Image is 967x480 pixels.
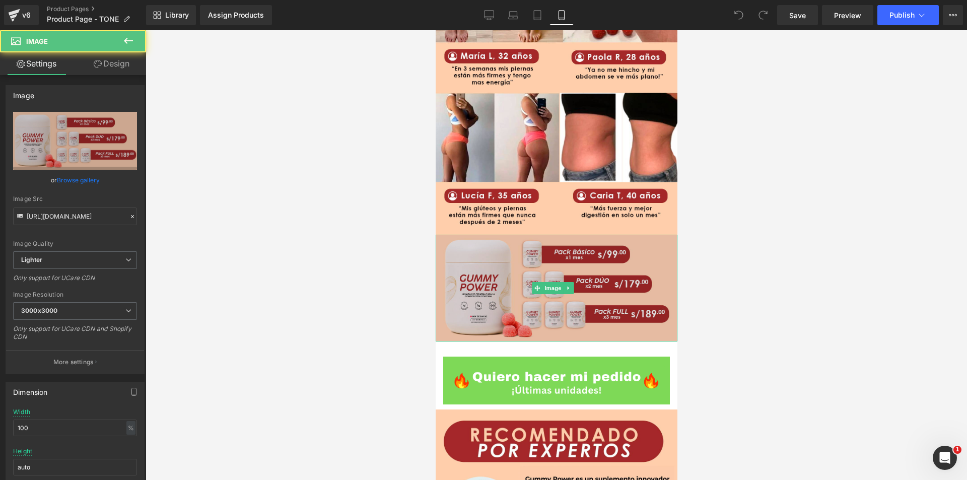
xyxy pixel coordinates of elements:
input: auto [13,459,137,475]
span: Publish [889,11,915,19]
span: Library [165,11,189,20]
div: Only support for UCare CDN and Shopify CDN [13,325,137,348]
button: Undo [729,5,749,25]
span: Image [107,252,128,264]
div: Dimension [13,382,48,396]
a: v6 [4,5,39,25]
div: v6 [20,9,33,22]
a: Expand / Collapse [127,252,138,264]
input: auto [13,420,137,436]
button: Redo [753,5,773,25]
div: Only support for UCare CDN [13,274,137,289]
a: New Library [146,5,196,25]
span: Preview [834,10,861,21]
input: Link [13,208,137,225]
div: or [13,175,137,185]
div: Assign Products [208,11,264,19]
span: Save [789,10,806,21]
div: Image Src [13,195,137,202]
a: Design [75,52,148,75]
b: Lighter [21,256,42,263]
a: Laptop [501,5,525,25]
a: Mobile [549,5,574,25]
span: 1 [953,446,961,454]
a: Desktop [477,5,501,25]
p: More settings [53,358,94,367]
button: More settings [6,350,144,374]
button: More [943,5,963,25]
iframe: Intercom live chat [933,446,957,470]
div: Image [13,86,34,100]
div: Image Quality [13,240,137,247]
span: Image [26,37,48,45]
span: Product Page - TONE [47,15,119,23]
div: Width [13,408,30,416]
button: Publish [877,5,939,25]
div: % [126,421,135,435]
b: 3000x3000 [21,307,57,314]
a: Product Pages [47,5,146,13]
div: Image Resolution [13,291,137,298]
div: Height [13,448,32,455]
a: Tablet [525,5,549,25]
a: Browse gallery [57,171,100,189]
a: Preview [822,5,873,25]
